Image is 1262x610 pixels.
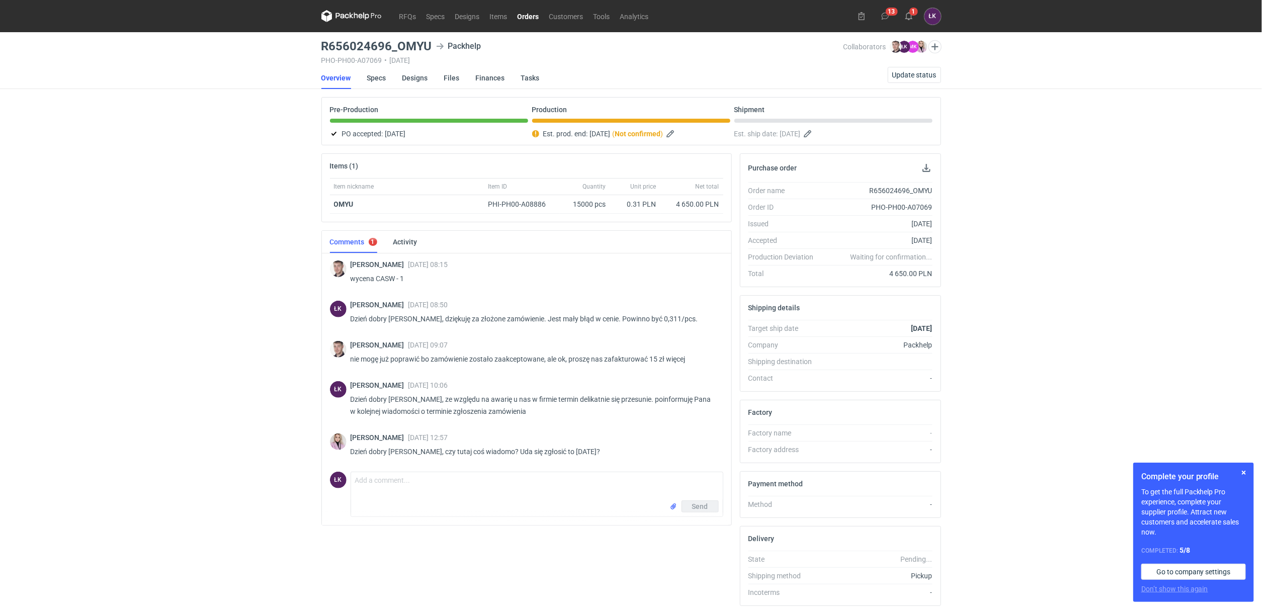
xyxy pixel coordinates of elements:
strong: [DATE] [911,324,932,332]
a: Tasks [521,67,540,89]
span: [PERSON_NAME] [351,301,408,309]
figcaption: MK [907,41,919,53]
div: PO accepted: [330,128,528,140]
div: Pickup [822,571,933,581]
div: PHO-PH00-A07069 [822,202,933,212]
div: Klaudia Wiśniewska [330,433,347,450]
img: Maciej Sikora [330,260,347,277]
a: Comments1 [330,231,377,253]
div: Maciej Sikora [330,341,347,358]
button: Edit estimated production end date [665,128,678,140]
div: Company [748,340,822,350]
a: Designs [402,67,428,89]
div: Method [748,499,822,509]
div: Łukasz Kowalski [330,381,347,398]
h2: Payment method [748,480,803,488]
span: Item ID [488,183,508,191]
figcaption: ŁK [330,472,347,488]
h3: R656024696_OMYU [321,40,432,52]
div: Est. ship date: [734,128,933,140]
div: Total [748,269,822,279]
h1: Complete your profile [1141,471,1246,483]
span: Send [692,503,708,510]
p: nie mogę już poprawić bo zamówienie zostało zaakceptowane, ale ok, proszę nas zafakturować 15 zł ... [351,353,715,365]
em: Waiting for confirmation... [850,252,932,262]
div: Accepted [748,235,822,245]
a: Tools [588,10,615,22]
button: Don’t show this again [1141,584,1208,594]
img: Maciej Sikora [890,41,902,53]
a: Go to company settings [1141,564,1246,580]
a: Specs [367,67,386,89]
h2: Factory [748,408,773,416]
div: Issued [748,219,822,229]
div: 1 [371,238,375,245]
div: [DATE] [822,235,933,245]
svg: Packhelp Pro [321,10,382,22]
div: Production Deviation [748,252,822,262]
span: [PERSON_NAME] [351,433,408,442]
div: Factory address [748,445,822,455]
em: ( [613,130,615,138]
h2: Purchase order [748,164,797,172]
a: Specs [422,10,450,22]
span: [DATE] 12:57 [408,433,448,442]
div: [DATE] [822,219,933,229]
div: Contact [748,373,822,383]
a: Orders [513,10,544,22]
button: 1 [901,8,917,24]
div: - [822,428,933,438]
span: Update status [892,71,937,78]
h2: Delivery [748,535,775,543]
h2: Items (1) [330,162,359,170]
span: Quantity [583,183,606,191]
a: Activity [393,231,417,253]
button: 13 [877,8,893,24]
div: Packhelp [436,40,481,52]
div: Łukasz Kowalski [330,472,347,488]
div: 4 650.00 PLN [664,199,719,209]
a: Overview [321,67,351,89]
div: 4 650.00 PLN [822,269,933,279]
figcaption: ŁK [330,301,347,317]
div: - [822,587,933,597]
a: Items [485,10,513,22]
span: [DATE] [590,128,611,140]
button: ŁK [924,8,941,25]
div: Packhelp [822,340,933,350]
span: Net total [696,183,719,191]
p: Shipment [734,106,765,114]
button: Download PO [920,162,933,174]
div: R656024696_OMYU [822,186,933,196]
a: Designs [450,10,485,22]
div: Order ID [748,202,822,212]
div: Factory name [748,428,822,438]
span: [DATE] [385,128,406,140]
div: Order name [748,186,822,196]
span: [DATE] [780,128,801,140]
button: Edit collaborators [928,40,941,53]
figcaption: ŁK [330,381,347,398]
span: [DATE] 10:06 [408,381,448,389]
a: Customers [544,10,588,22]
div: Shipping method [748,571,822,581]
div: Est. prod. end: [532,128,730,140]
span: [DATE] 09:07 [408,341,448,349]
p: Production [532,106,567,114]
div: Completed: [1141,545,1246,556]
button: Edit estimated shipping date [803,128,815,140]
img: Klaudia Wiśniewska [915,41,928,53]
span: [DATE] 08:15 [408,260,448,269]
span: [PERSON_NAME] [351,381,408,389]
span: [PERSON_NAME] [351,341,408,349]
button: Update status [888,67,941,83]
figcaption: ŁK [898,41,910,53]
div: Shipping destination [748,357,822,367]
p: To get the full Packhelp Pro experience, complete your supplier profile. Attract new customers an... [1141,487,1246,537]
p: Dzień dobry [PERSON_NAME], czy tutaj coś wiadomo? Uda się zgłosić to [DATE]? [351,446,715,458]
h2: Shipping details [748,304,800,312]
strong: Not confirmed [615,130,661,138]
span: Collaborators [843,43,886,51]
span: Unit price [631,183,656,191]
